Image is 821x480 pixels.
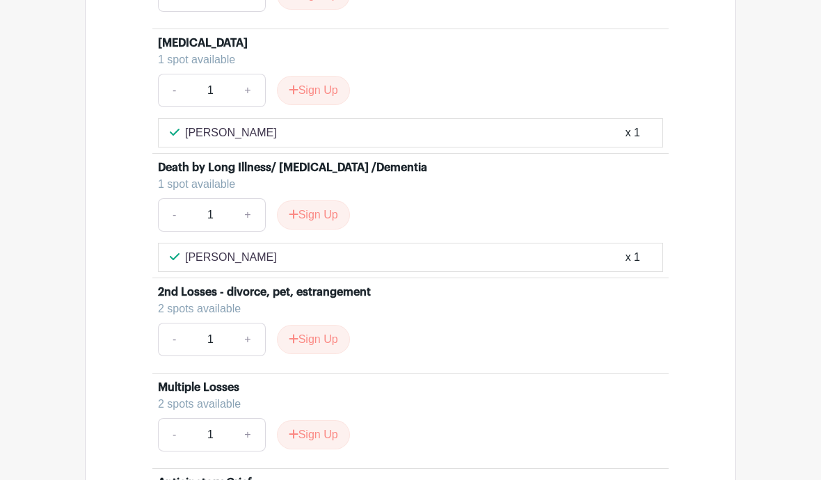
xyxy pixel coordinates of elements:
a: + [230,74,265,107]
div: 1 spot available [158,51,652,68]
div: Death by Long Illness/ [MEDICAL_DATA] /Dementia [158,159,427,176]
a: - [158,74,190,107]
button: Sign Up [277,76,350,105]
div: x 1 [625,249,640,266]
div: [MEDICAL_DATA] [158,35,248,51]
div: x 1 [625,125,640,141]
p: [PERSON_NAME] [185,249,277,266]
button: Sign Up [277,325,350,354]
button: Sign Up [277,200,350,230]
a: + [230,198,265,232]
div: Multiple Losses [158,379,239,396]
a: - [158,418,190,451]
a: + [230,418,265,451]
a: - [158,198,190,232]
div: 2nd Losses - divorce, pet, estrangement [158,284,371,301]
a: - [158,323,190,356]
div: 1 spot available [158,176,652,193]
p: [PERSON_NAME] [185,125,277,141]
div: 2 spots available [158,396,652,413]
a: + [230,323,265,356]
div: 2 spots available [158,301,652,317]
button: Sign Up [277,420,350,449]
